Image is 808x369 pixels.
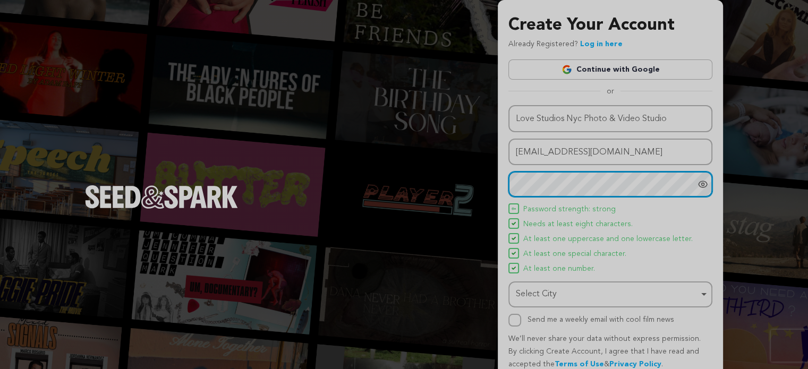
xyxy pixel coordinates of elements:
a: Show password as plain text. Warning: this will display your password on the screen. [698,179,708,190]
label: Send me a weekly email with cool film news [528,316,674,323]
p: Already Registered? [508,38,623,51]
input: Email address [508,139,712,166]
a: Privacy Policy [609,361,661,368]
h3: Create Your Account [508,13,712,38]
a: Log in here [580,40,623,48]
a: Seed&Spark Homepage [85,185,238,230]
span: Password strength: strong [523,203,616,216]
img: Seed&Spark Icon [512,266,516,270]
span: At least one number. [523,263,595,276]
span: At least one uppercase and one lowercase letter. [523,233,693,246]
input: Name [508,105,712,132]
img: Seed&Spark Icon [512,207,516,211]
img: Seed&Spark Icon [512,251,516,255]
img: Seed&Spark Logo [85,185,238,209]
span: At least one special character. [523,248,626,261]
img: Seed&Spark Icon [512,236,516,241]
a: Terms of Use [555,361,604,368]
span: or [600,86,620,97]
img: Seed&Spark Icon [512,221,516,226]
a: Continue with Google [508,59,712,80]
img: Google logo [562,64,572,75]
span: Needs at least eight characters. [523,218,633,231]
div: Select City [516,287,699,302]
